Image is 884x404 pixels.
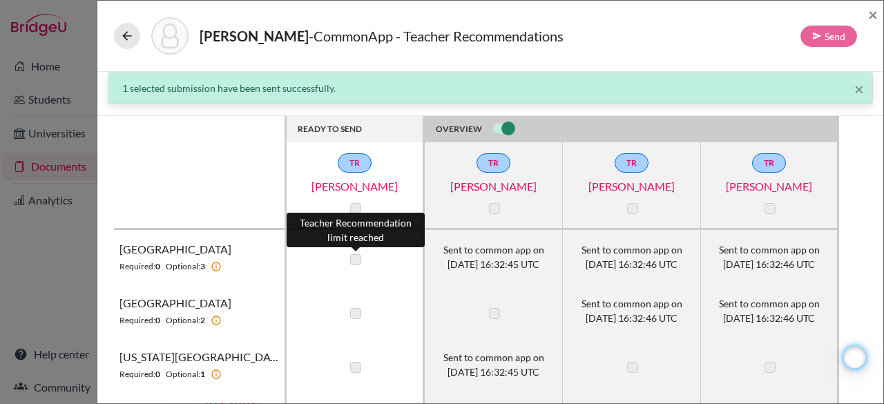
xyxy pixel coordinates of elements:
div: OVERVIEW [436,121,514,137]
span: Optional: [166,314,200,327]
a: TR [615,153,648,173]
a: [PERSON_NAME] [563,178,701,195]
a: TR [477,153,510,173]
span: [GEOGRAPHIC_DATA] [119,295,231,311]
div: 1 selected submission have been sent successfully. [122,81,858,95]
b: 0 [155,314,160,327]
span: Optional: [166,260,200,273]
a: TR [752,153,786,173]
b: 0 [155,260,160,273]
a: [PERSON_NAME] [700,178,838,195]
a: TR [338,153,372,173]
b: 3 [200,260,205,273]
span: Optional: [166,368,200,381]
span: Required: [119,314,155,327]
b: 1 [200,368,205,381]
span: Sent to common app on [DATE] 16:32:46 UTC [582,242,682,271]
b: 0 [155,368,160,381]
span: Sent to common app on [DATE] 16:32:46 UTC [719,242,820,271]
span: Sent to common app on [DATE] 16:32:45 UTC [443,350,544,379]
button: Close [868,6,878,23]
div: Teacher Recommendation limit reached [287,213,425,247]
span: Sent to common app on [DATE] 16:32:45 UTC [443,242,544,271]
b: 2 [200,314,205,327]
th: READY TO SEND [287,116,425,142]
span: Required: [119,260,155,273]
span: Sent to common app on [DATE] 16:32:46 UTC [582,296,682,325]
span: × [854,79,864,99]
span: Required: [119,368,155,381]
strong: [PERSON_NAME] [200,28,309,44]
span: - CommonApp - Teacher Recommendations [309,28,564,44]
button: Close [854,81,864,97]
span: [GEOGRAPHIC_DATA] [119,241,231,258]
a: [PERSON_NAME] [286,178,424,195]
span: [US_STATE][GEOGRAPHIC_DATA] [119,349,279,365]
a: [PERSON_NAME] [425,178,563,195]
span: Sent to common app on [DATE] 16:32:46 UTC [719,296,820,325]
span: × [868,4,878,24]
button: Send [800,26,857,47]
